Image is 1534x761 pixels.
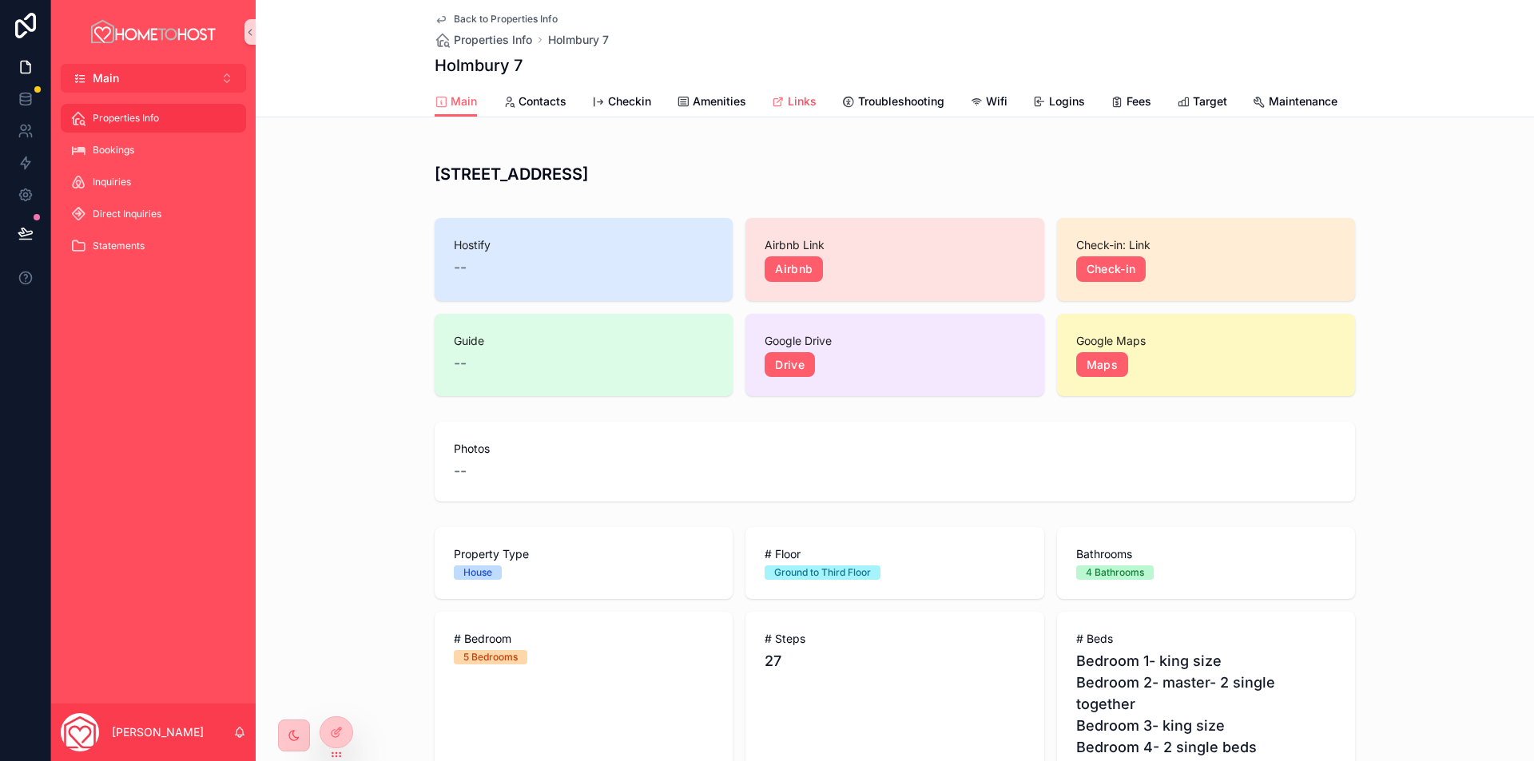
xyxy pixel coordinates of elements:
a: Logins [1033,87,1085,119]
span: 27 [765,652,781,669]
a: Bookings [61,136,246,164]
span: Guide [454,333,713,349]
a: Links [772,87,817,119]
span: Google Maps [1076,333,1336,349]
span: Checkin [608,93,651,109]
div: scrollable content [51,93,256,281]
span: Main [451,93,477,109]
a: Direct Inquiries [61,200,246,228]
span: # Floor [765,546,1024,562]
a: Target [1177,87,1227,119]
span: Properties Info [93,112,159,125]
a: Inquiries [61,168,246,196]
span: Contacts [519,93,566,109]
a: Contacts [503,87,566,119]
span: Airbnb Link [765,237,1024,253]
a: Main [435,87,477,117]
a: Checkin [592,87,651,119]
a: Maintenance [1253,87,1337,119]
a: Back to Properties Info [435,13,558,26]
span: Check-in: Link [1076,237,1336,253]
span: Maintenance [1269,93,1337,109]
span: Troubleshooting [858,93,944,109]
a: Check-in [1076,256,1147,282]
span: Photos [454,441,1336,457]
button: Select Button [61,64,246,93]
h1: Holmbury 7 [435,54,523,77]
span: -- [454,460,467,482]
a: Amenities [677,87,746,119]
span: Bathrooms [1076,546,1336,562]
span: Statements [93,240,145,252]
span: Amenities [693,93,746,109]
span: Properties Info [454,32,532,48]
span: Logins [1049,93,1085,109]
h3: [STREET_ADDRESS] [435,162,1355,186]
a: Holmbury 7 [548,32,609,48]
p: [PERSON_NAME] [112,724,204,740]
a: Airbnb [765,256,823,282]
div: 4 Bathrooms [1086,565,1144,580]
a: Properties Info [61,104,246,133]
div: House [463,565,492,580]
span: Google Drive [765,333,1024,349]
span: Inquiries [93,176,131,188]
span: Links [788,93,817,109]
span: -- [454,352,467,375]
a: Properties Info [435,32,532,48]
span: Bookings [93,144,134,157]
span: Main [93,70,119,86]
span: # Beds [1076,631,1336,647]
span: Back to Properties Info [454,13,558,26]
span: Target [1193,93,1227,109]
span: Property Type [454,546,713,562]
img: App logo [89,19,218,45]
span: Fees [1127,93,1151,109]
span: -- [454,256,467,279]
a: Wifi [970,87,1007,119]
span: # Steps [765,631,1024,647]
a: Statements [61,232,246,260]
span: # Bedroom [454,631,713,647]
span: Wifi [986,93,1007,109]
a: Drive [765,352,815,378]
a: Troubleshooting [842,87,944,119]
span: Hostify [454,237,713,253]
div: 5 Bedrooms [463,650,518,664]
a: Maps [1076,352,1128,378]
div: Ground to Third Floor [774,565,871,580]
span: Direct Inquiries [93,208,161,220]
a: Fees [1111,87,1151,119]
